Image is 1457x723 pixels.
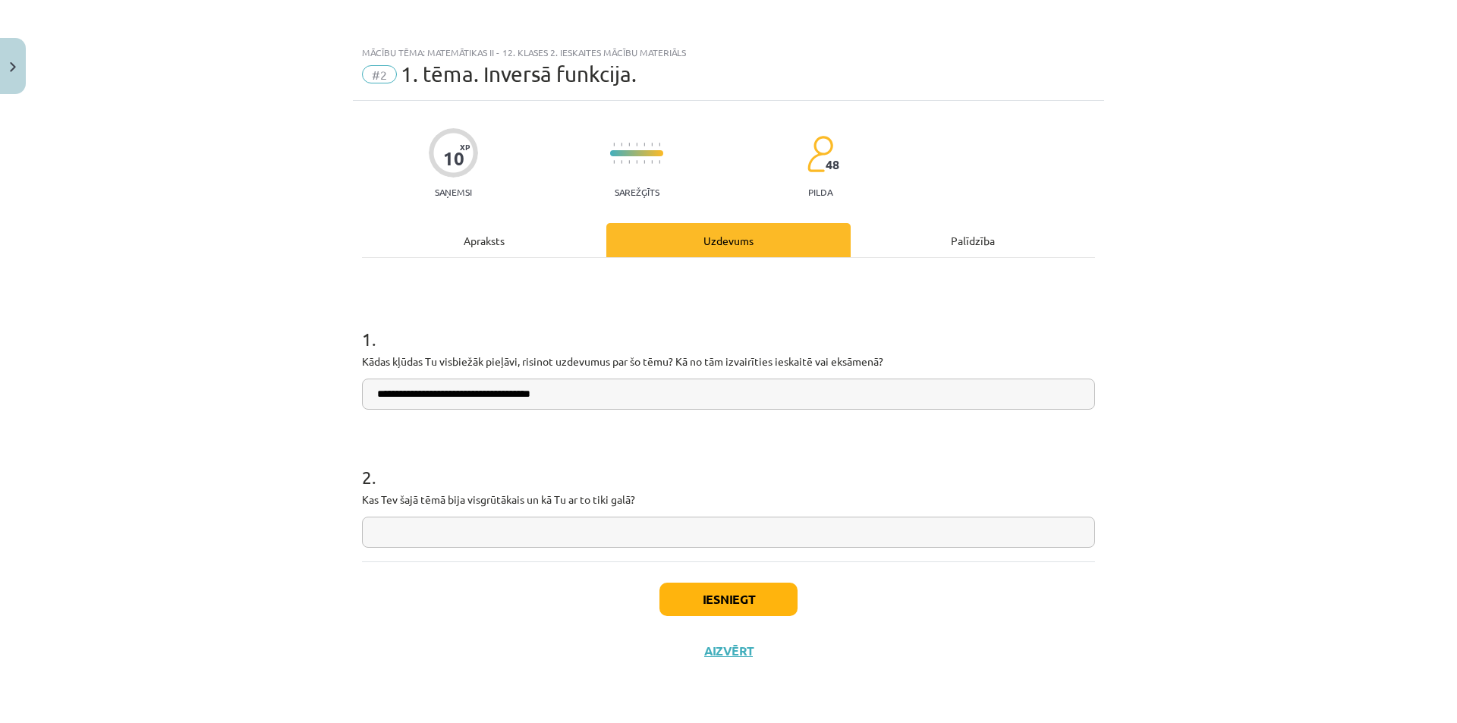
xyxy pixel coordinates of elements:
[362,65,397,83] span: #2
[651,143,653,146] img: icon-short-line-57e1e144782c952c97e751825c79c345078a6d821885a25fce030b3d8c18986b.svg
[362,440,1095,487] h1: 2 .
[659,160,660,164] img: icon-short-line-57e1e144782c952c97e751825c79c345078a6d821885a25fce030b3d8c18986b.svg
[429,187,478,197] p: Saņemsi
[606,223,851,257] div: Uzdevums
[651,160,653,164] img: icon-short-line-57e1e144782c952c97e751825c79c345078a6d821885a25fce030b3d8c18986b.svg
[362,47,1095,58] div: Mācību tēma: Matemātikas ii - 12. klases 2. ieskaites mācību materiāls
[362,354,1095,369] p: Kādas kļūdas Tu visbiežāk pieļāvi, risinot uzdevumus par šo tēmu? Kā no tām izvairīties ieskaitē ...
[644,160,645,164] img: icon-short-line-57e1e144782c952c97e751825c79c345078a6d821885a25fce030b3d8c18986b.svg
[659,583,798,616] button: Iesniegt
[621,160,622,164] img: icon-short-line-57e1e144782c952c97e751825c79c345078a6d821885a25fce030b3d8c18986b.svg
[460,143,470,151] span: XP
[628,143,630,146] img: icon-short-line-57e1e144782c952c97e751825c79c345078a6d821885a25fce030b3d8c18986b.svg
[613,160,615,164] img: icon-short-line-57e1e144782c952c97e751825c79c345078a6d821885a25fce030b3d8c18986b.svg
[615,187,659,197] p: Sarežģīts
[362,492,1095,508] p: Kas Tev šajā tēmā bija visgrūtākais un kā Tu ar to tiki galā?
[808,187,832,197] p: pilda
[700,643,757,659] button: Aizvērt
[644,143,645,146] img: icon-short-line-57e1e144782c952c97e751825c79c345078a6d821885a25fce030b3d8c18986b.svg
[636,160,637,164] img: icon-short-line-57e1e144782c952c97e751825c79c345078a6d821885a25fce030b3d8c18986b.svg
[362,223,606,257] div: Apraksts
[613,143,615,146] img: icon-short-line-57e1e144782c952c97e751825c79c345078a6d821885a25fce030b3d8c18986b.svg
[659,143,660,146] img: icon-short-line-57e1e144782c952c97e751825c79c345078a6d821885a25fce030b3d8c18986b.svg
[807,135,833,173] img: students-c634bb4e5e11cddfef0936a35e636f08e4e9abd3cc4e673bd6f9a4125e45ecb1.svg
[851,223,1095,257] div: Palīdzība
[628,160,630,164] img: icon-short-line-57e1e144782c952c97e751825c79c345078a6d821885a25fce030b3d8c18986b.svg
[401,61,637,86] span: 1. tēma. Inversā funkcija.
[10,62,16,72] img: icon-close-lesson-0947bae3869378f0d4975bcd49f059093ad1ed9edebbc8119c70593378902aed.svg
[362,302,1095,349] h1: 1 .
[443,148,464,169] div: 10
[621,143,622,146] img: icon-short-line-57e1e144782c952c97e751825c79c345078a6d821885a25fce030b3d8c18986b.svg
[826,158,839,171] span: 48
[636,143,637,146] img: icon-short-line-57e1e144782c952c97e751825c79c345078a6d821885a25fce030b3d8c18986b.svg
